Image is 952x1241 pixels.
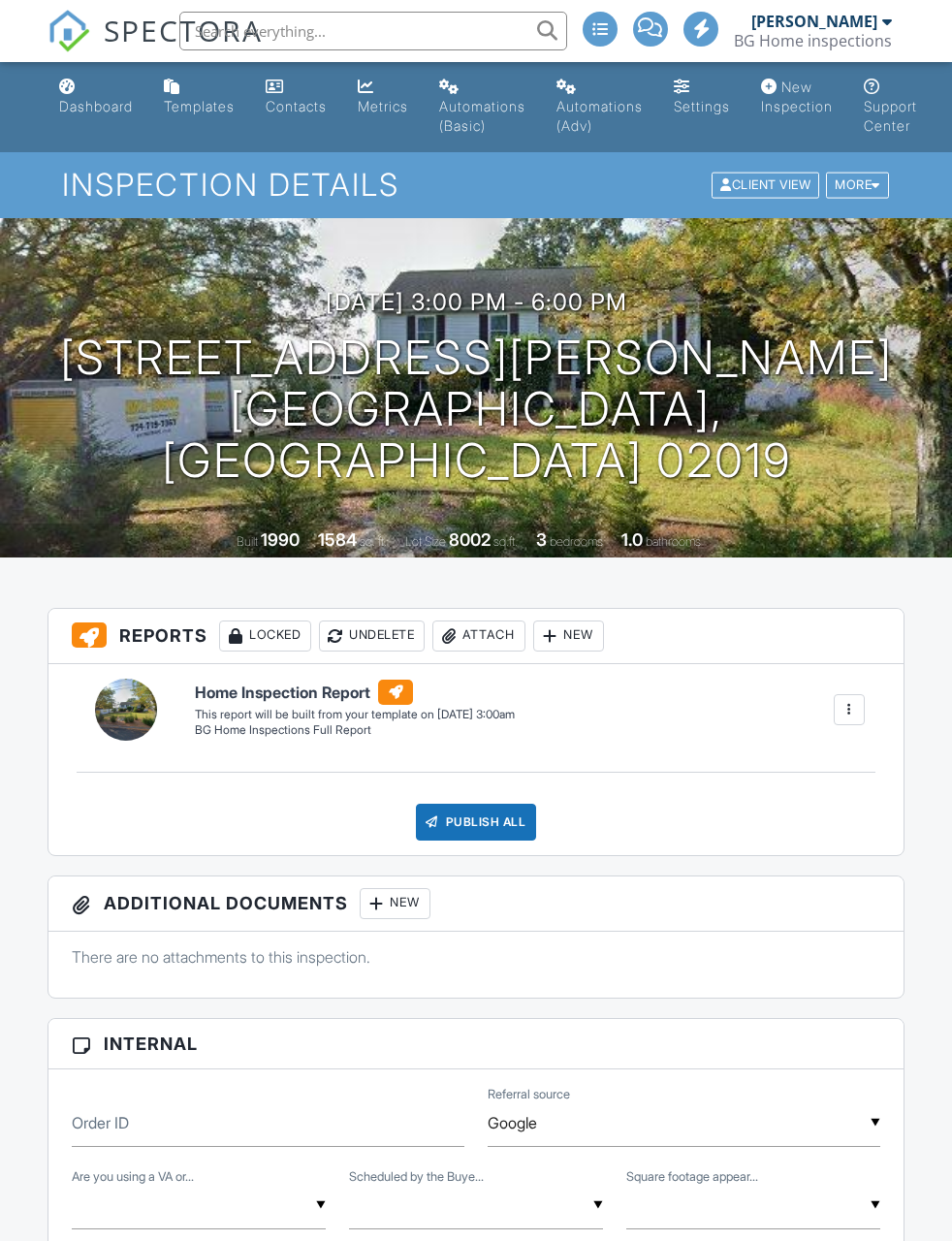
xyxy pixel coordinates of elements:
[195,707,515,722] div: This report will be built from your template on [DATE] 3:00am
[59,98,133,114] div: Dashboard
[493,534,518,549] span: sq.ft.
[621,529,643,550] div: 1.0
[556,98,643,134] div: Automations (Adv)
[488,1086,570,1103] label: Referral source
[549,70,651,144] a: Automations (Advanced)
[195,722,515,739] div: BG Home Inspections Full Report
[550,534,603,549] span: bedrooms
[326,289,627,315] h3: [DATE] 3:00 pm - 6:00 pm
[48,609,904,664] h3: Reports
[266,98,327,114] div: Contacts
[349,1168,484,1186] label: Scheduled by the Buyer/Agent
[666,70,738,125] a: Settings
[674,98,730,114] div: Settings
[319,620,425,652] div: Undelete
[405,534,446,549] span: Lot Size
[31,333,921,486] h1: [STREET_ADDRESS][PERSON_NAME] [GEOGRAPHIC_DATA], [GEOGRAPHIC_DATA] 02019
[712,173,819,199] div: Client View
[416,804,537,841] div: Publish All
[261,529,300,550] div: 1990
[156,70,242,125] a: Templates
[431,70,533,144] a: Automations (Basic)
[751,12,877,31] div: [PERSON_NAME]
[51,70,141,125] a: Dashboard
[72,946,880,968] p: There are no attachments to this inspection.
[761,79,833,114] div: New Inspection
[533,620,604,652] div: New
[536,529,547,550] div: 3
[318,529,357,550] div: 1584
[449,529,491,550] div: 8002
[350,70,416,125] a: Metrics
[826,173,889,199] div: More
[439,98,525,134] div: Automations (Basic)
[72,1112,129,1133] label: Order ID
[179,12,567,50] input: Search everything...
[104,10,263,50] span: SPECTORA
[48,1019,904,1069] h3: Internal
[646,534,701,549] span: bathrooms
[753,70,841,125] a: New Inspection
[360,888,430,919] div: New
[360,534,387,549] span: sq. ft.
[358,98,408,114] div: Metrics
[258,70,334,125] a: Contacts
[72,1168,194,1186] label: Are you using a VA or FHA loan?
[195,680,515,705] h6: Home Inspection Report
[48,26,263,67] a: SPECTORA
[432,620,525,652] div: Attach
[237,534,258,549] span: Built
[48,10,90,52] img: The Best Home Inspection Software - Spectora
[626,1168,758,1186] label: Square footage appears accurate?
[62,168,891,202] h1: Inspection Details
[856,70,925,144] a: Support Center
[864,98,917,134] div: Support Center
[734,31,892,50] div: BG Home inspections
[219,620,311,652] div: Locked
[48,876,904,932] h3: Additional Documents
[710,176,824,191] a: Client View
[164,98,235,114] div: Templates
